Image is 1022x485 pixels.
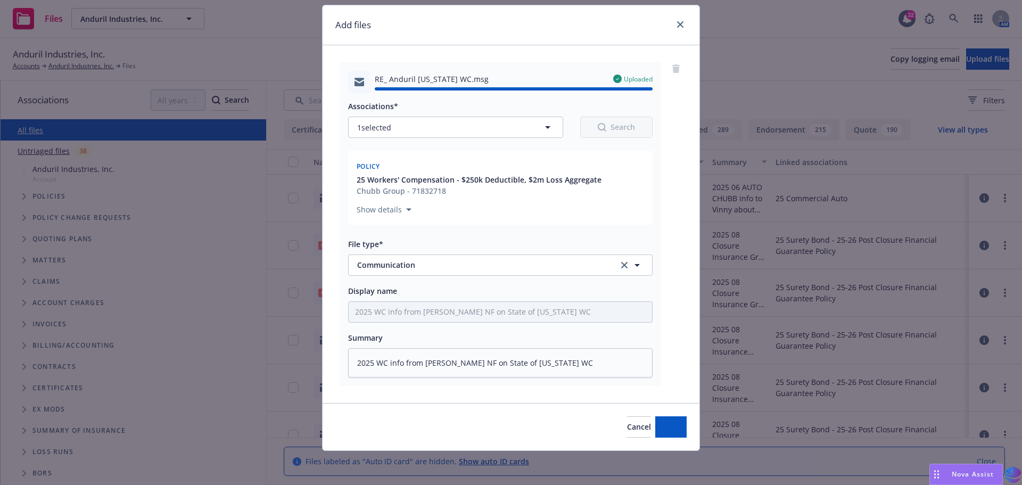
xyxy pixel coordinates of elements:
[348,117,563,138] button: 1selected
[929,464,1003,485] button: Nova Assist
[930,464,943,484] div: Drag to move
[624,75,653,84] span: Uploaded
[357,122,391,133] span: 1 selected
[670,62,682,75] a: remove
[357,162,380,171] span: Policy
[952,470,994,479] span: Nova Assist
[335,18,371,32] h1: Add files
[655,422,687,432] span: Add files
[627,422,651,432] span: Cancel
[348,286,397,296] span: Display name
[627,416,651,438] button: Cancel
[357,259,604,270] span: Communication
[352,203,416,216] button: Show details
[348,333,383,343] span: Summary
[357,185,601,196] div: Chubb Group - 71832718
[348,254,653,276] button: Communicationclear selection
[375,73,489,85] span: RE_ Anduril [US_STATE] WC.msg
[1004,465,1022,485] img: svg+xml;base64,PHN2ZyB3aWR0aD0iMzQiIGhlaWdodD0iMzQiIHZpZXdCb3g9IjAgMCAzNCAzNCIgZmlsbD0ibm9uZSIgeG...
[655,416,687,438] button: Add files
[357,174,601,185] button: 25 Workers' Compensation - $250k Deductible, $2m Loss Aggregate
[618,259,631,272] a: clear selection
[349,302,652,322] input: Add display name here...
[348,101,398,111] span: Associations*
[674,18,687,31] a: close
[348,348,653,377] textarea: 2025 WC info from [PERSON_NAME] NF on State of [US_STATE] WC
[348,239,383,249] span: File type*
